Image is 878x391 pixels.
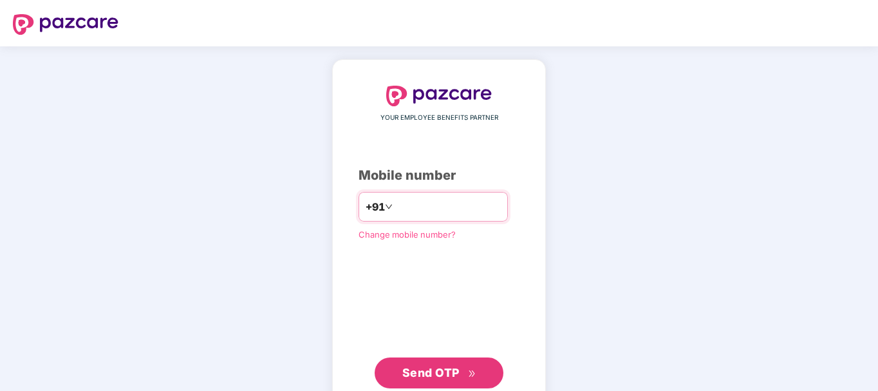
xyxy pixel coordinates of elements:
a: Change mobile number? [359,229,456,240]
span: double-right [468,370,476,378]
span: YOUR EMPLOYEE BENEFITS PARTNER [380,113,498,123]
img: logo [386,86,492,106]
span: +91 [366,199,385,215]
button: Send OTPdouble-right [375,358,503,388]
span: down [385,203,393,211]
div: Mobile number [359,166,519,186]
img: logo [13,14,118,35]
span: Send OTP [402,366,460,379]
